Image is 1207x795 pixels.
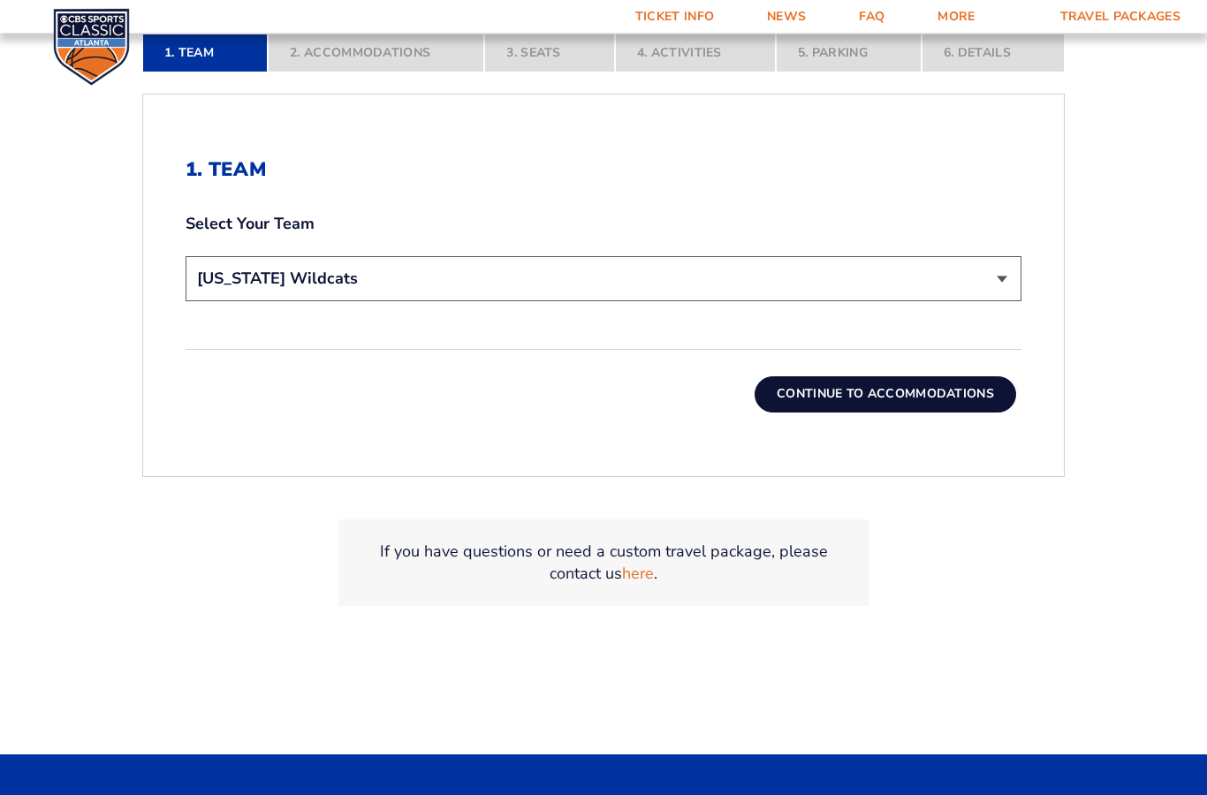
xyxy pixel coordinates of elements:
a: here [622,564,654,586]
button: Continue To Accommodations [755,377,1016,413]
p: If you have questions or need a custom travel package, please contact us . [360,541,847,586]
label: Select Your Team [186,214,1021,236]
h2: 1. Team [186,159,1021,182]
img: CBS Sports Classic [53,9,130,86]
